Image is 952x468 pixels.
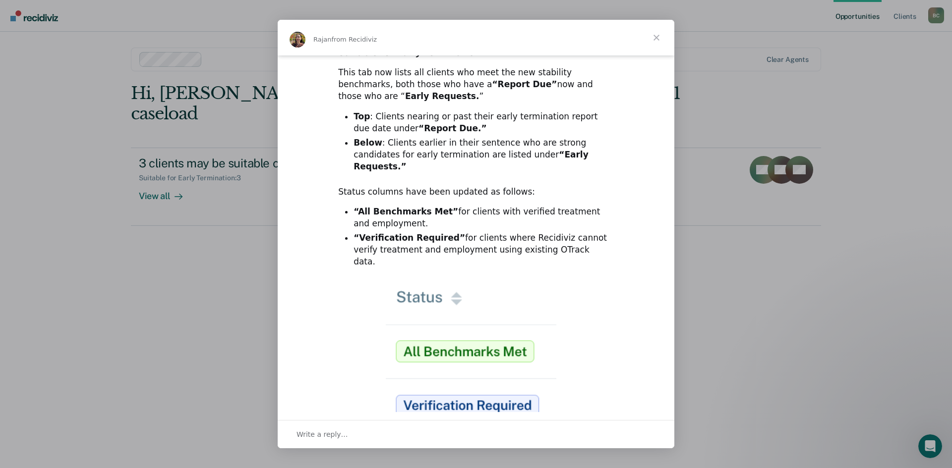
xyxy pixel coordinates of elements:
b: Early Requests. [405,91,479,101]
span: Write a reply… [297,428,348,441]
b: Top [354,111,370,121]
li: for clients where Recidiviz cannot verify treatment and employment using existing OTrack data. [354,232,614,268]
span: from Recidiviz [332,36,377,43]
div: Status columns have been updated as follows: [338,186,614,198]
b: “Early Requests.” [354,150,589,171]
b: “Report Due.” [418,123,486,133]
li: for clients with verified treatment and employment. [354,206,614,230]
div: This tab now lists all clients who meet the new stability benchmarks, both those who have a now a... [338,67,614,102]
i: Suitable for Early Termination [338,48,480,57]
div: Open conversation and reply [278,420,674,448]
img: Profile image for Rajan [290,32,305,48]
b: “Report Due” [492,79,557,89]
li: : Clients earlier in their sentence who are strong candidates for early termination are listed under [354,137,614,173]
b: Below [354,138,382,148]
b: “Verification Required” [354,233,465,243]
b: “All Benchmarks Met” [354,207,458,216]
span: Close [639,20,674,55]
li: : Clients nearing or past their early termination report due date under [354,111,614,135]
b: Tab [338,48,497,57]
span: Rajan [313,36,332,43]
